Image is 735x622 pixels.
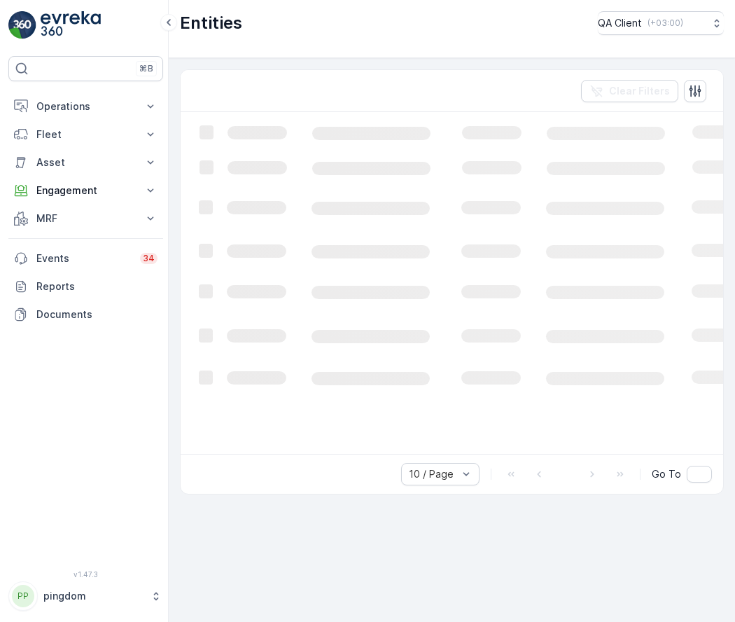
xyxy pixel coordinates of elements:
button: PPpingdom [8,581,163,611]
p: Events [36,251,132,265]
p: Operations [36,99,135,113]
button: Fleet [8,120,163,148]
p: pingdom [43,589,143,603]
p: Clear Filters [609,84,670,98]
a: Events34 [8,244,163,272]
p: Reports [36,279,157,293]
span: v 1.47.3 [8,570,163,579]
button: Operations [8,92,163,120]
p: ( +03:00 ) [647,18,683,29]
button: MRF [8,205,163,233]
a: Documents [8,300,163,329]
button: QA Client(+03:00) [598,11,724,35]
p: Fleet [36,127,135,141]
p: 34 [143,253,155,264]
button: Clear Filters [581,80,678,102]
button: Asset [8,148,163,177]
img: logo [8,11,36,39]
span: Go To [652,467,681,481]
p: Asset [36,155,135,170]
p: Documents [36,307,157,322]
p: ⌘B [139,63,153,74]
div: PP [12,585,34,607]
p: QA Client [598,16,642,30]
button: Engagement [8,177,163,205]
a: Reports [8,272,163,300]
p: Engagement [36,184,135,198]
p: Entities [180,12,242,34]
img: logo_light-DOdMpM7g.png [41,11,101,39]
p: MRF [36,212,135,226]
